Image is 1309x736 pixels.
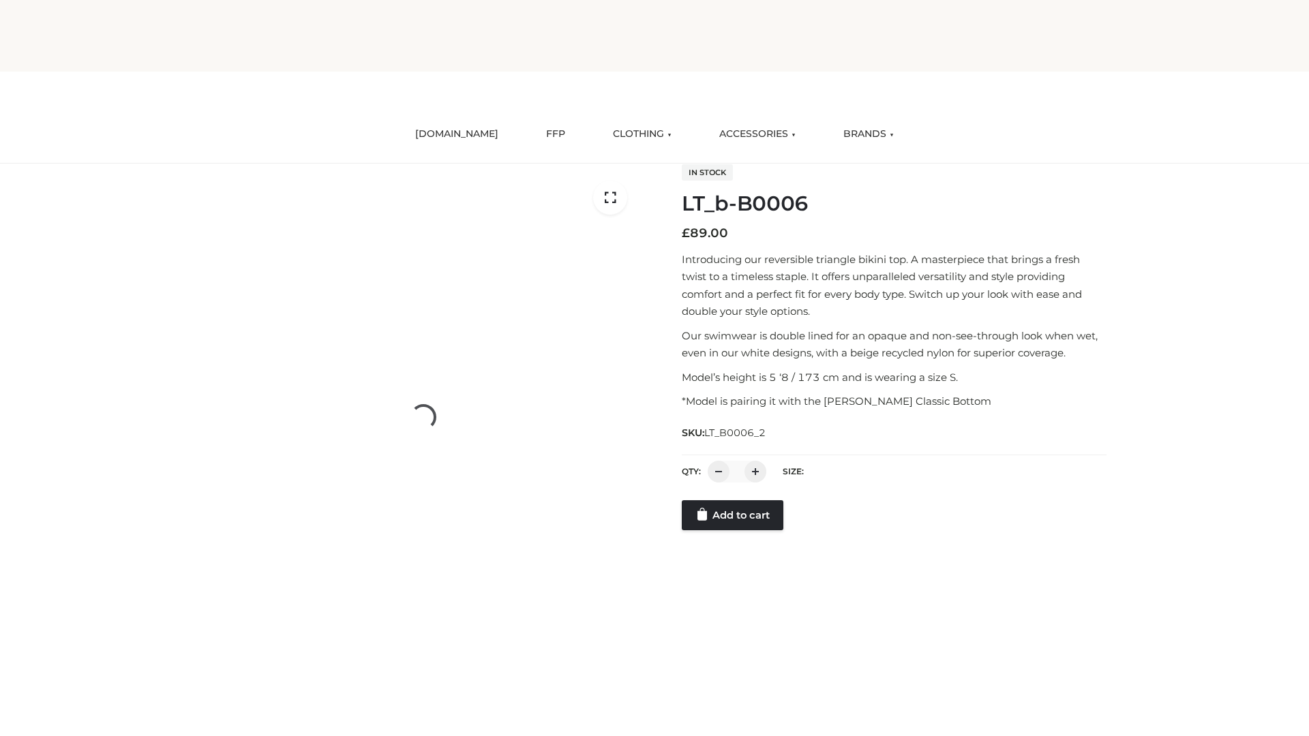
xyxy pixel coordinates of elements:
span: LT_B0006_2 [704,427,766,439]
span: SKU: [682,425,767,441]
p: *Model is pairing it with the [PERSON_NAME] Classic Bottom [682,393,1107,410]
span: In stock [682,164,733,181]
a: CLOTHING [603,119,682,149]
a: BRANDS [833,119,904,149]
a: Add to cart [682,500,783,530]
p: Model’s height is 5 ‘8 / 173 cm and is wearing a size S. [682,369,1107,386]
bdi: 89.00 [682,226,728,241]
p: Our swimwear is double lined for an opaque and non-see-through look when wet, even in our white d... [682,327,1107,362]
a: FFP [536,119,575,149]
a: ACCESSORIES [709,119,806,149]
a: [DOMAIN_NAME] [405,119,509,149]
label: QTY: [682,466,701,476]
p: Introducing our reversible triangle bikini top. A masterpiece that brings a fresh twist to a time... [682,251,1107,320]
span: £ [682,226,690,241]
label: Size: [783,466,804,476]
h1: LT_b-B0006 [682,191,1107,216]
